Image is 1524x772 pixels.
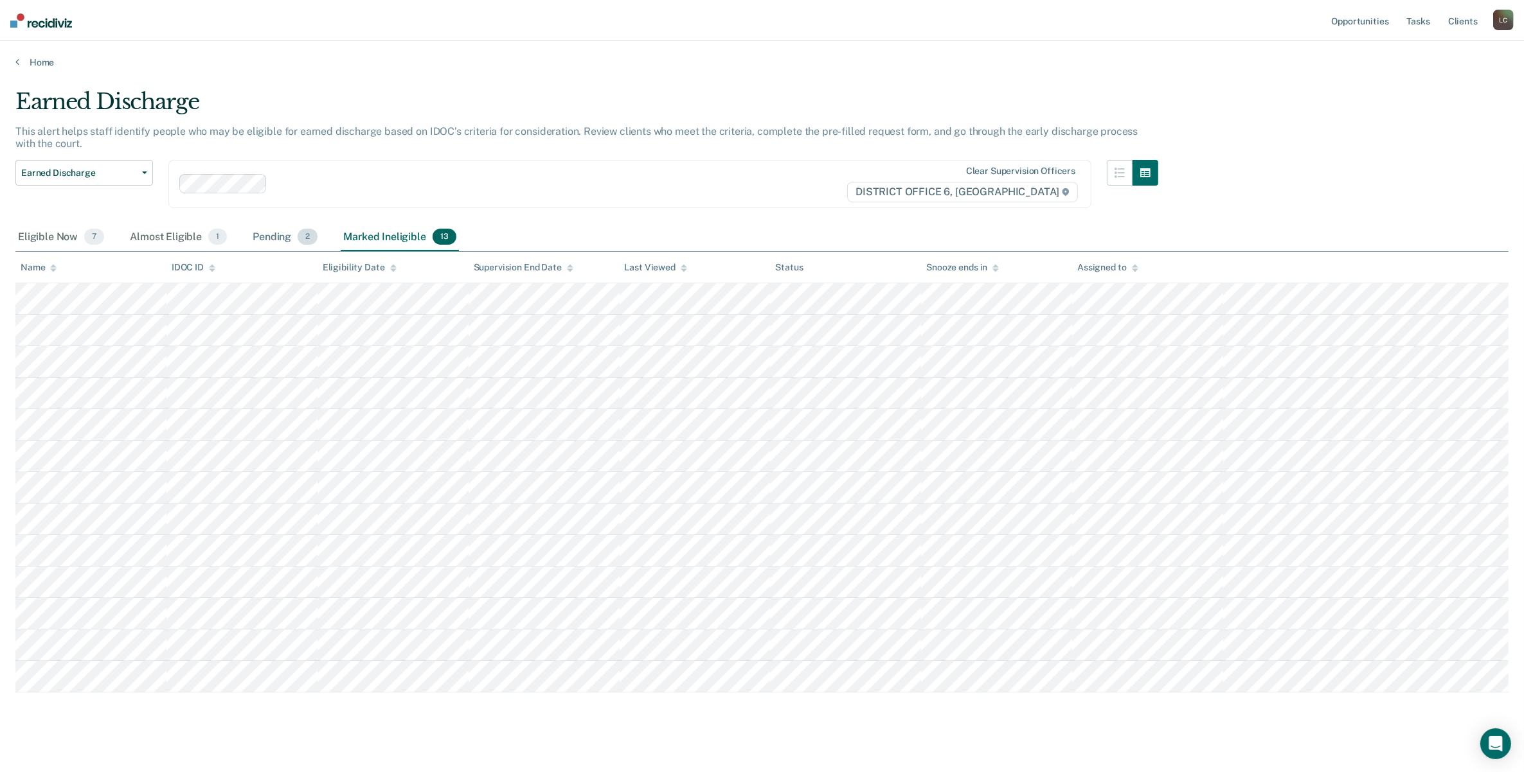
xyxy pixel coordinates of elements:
div: Pending2 [250,224,320,252]
div: Eligible Now7 [15,224,107,252]
span: DISTRICT OFFICE 6, [GEOGRAPHIC_DATA] [847,182,1078,202]
div: Earned Discharge [15,89,1158,125]
span: 2 [298,229,318,245]
div: IDOC ID [172,262,215,273]
p: This alert helps staff identify people who may be eligible for earned discharge based on IDOC’s c... [15,125,1138,150]
div: Clear supervision officers [966,166,1075,177]
button: Earned Discharge [15,160,153,186]
img: Recidiviz [10,13,72,28]
div: Status [775,262,803,273]
div: Snooze ends in [926,262,999,273]
a: Home [15,57,1509,68]
div: Assigned to [1077,262,1138,273]
span: Earned Discharge [21,168,137,179]
span: 7 [84,229,104,245]
div: Name [21,262,57,273]
div: Supervision End Date [474,262,573,273]
div: L C [1493,10,1514,30]
button: LC [1493,10,1514,30]
div: Open Intercom Messenger [1480,728,1511,759]
div: Eligibility Date [323,262,397,273]
div: Last Viewed [625,262,687,273]
span: 1 [208,229,227,245]
div: Marked Ineligible13 [341,224,458,252]
span: 13 [433,229,456,245]
div: Almost Eligible1 [127,224,229,252]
